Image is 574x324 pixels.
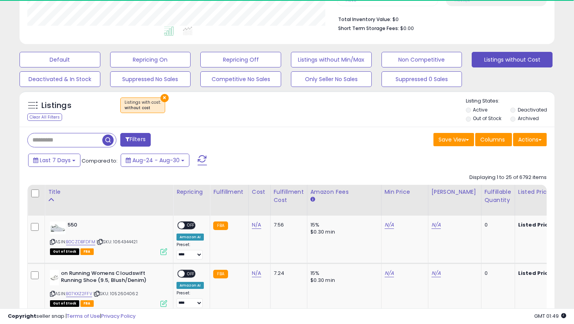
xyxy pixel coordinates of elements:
[20,52,100,67] button: Default
[466,97,555,105] p: Listing States:
[50,300,79,307] span: All listings that are currently out of stock and unavailable for purchase on Amazon
[291,52,372,67] button: Listings without Min/Max
[80,300,94,307] span: FBA
[213,270,228,278] small: FBA
[480,136,505,143] span: Columns
[473,106,487,113] label: Active
[80,248,94,255] span: FBA
[310,270,375,277] div: 15%
[125,99,161,111] span: Listings with cost :
[534,312,566,320] span: 2025-09-8 01:49 GMT
[50,270,59,285] img: 21rB9ySY-vL._SL40_.jpg
[200,52,281,67] button: Repricing Off
[274,270,301,277] div: 7.24
[66,290,92,297] a: B07KXZ2FFV
[385,269,394,277] a: N/A
[310,221,375,228] div: 15%
[27,113,62,121] div: Clear All Filters
[96,239,137,245] span: | SKU: 1064344421
[93,290,138,297] span: | SKU: 1052604062
[518,221,554,228] b: Listed Price:
[473,115,501,122] label: Out of Stock
[381,71,462,87] button: Suppressed 0 Sales
[8,312,36,320] strong: Copyright
[469,174,547,181] div: Displaying 1 to 25 of 6792 items
[66,239,95,245] a: B0CZDBFDFM
[50,221,167,254] div: ASIN:
[20,71,100,87] button: Deactivated & In Stock
[475,133,512,146] button: Columns
[518,115,539,122] label: Archived
[485,188,512,204] div: Fulfillable Quantity
[61,270,156,286] b: on Running Womens Cloudswift Running Shoe (9.5, Blush/Denim)
[176,290,204,308] div: Preset:
[48,188,170,196] div: Title
[176,282,204,289] div: Amazon AI
[252,221,261,229] a: N/A
[8,313,135,320] div: seller snap | |
[50,221,66,234] img: 316EoGpIY9L._SL40_.jpg
[160,94,169,102] button: ×
[132,156,180,164] span: Aug-24 - Aug-30
[50,248,79,255] span: All listings that are currently out of stock and unavailable for purchase on Amazon
[310,277,375,284] div: $0.30 min
[110,52,191,67] button: Repricing On
[68,221,162,231] b: 550
[485,221,509,228] div: 0
[110,71,191,87] button: Suppressed No Sales
[518,106,547,113] label: Deactivated
[101,312,135,320] a: Privacy Policy
[200,71,281,87] button: Competitive No Sales
[472,52,553,67] button: Listings without Cost
[176,242,204,260] div: Preset:
[41,100,71,111] h5: Listings
[252,188,267,196] div: Cost
[274,221,301,228] div: 7.56
[385,188,425,196] div: Min Price
[67,312,100,320] a: Terms of Use
[274,188,304,204] div: Fulfillment Cost
[176,188,207,196] div: Repricing
[40,156,71,164] span: Last 7 Days
[50,270,167,306] div: ASIN:
[252,269,261,277] a: N/A
[518,269,554,277] b: Listed Price:
[176,234,204,241] div: Amazon AI
[185,270,197,277] span: OFF
[385,221,394,229] a: N/A
[513,133,547,146] button: Actions
[400,25,414,32] span: $0.00
[485,270,509,277] div: 0
[291,71,372,87] button: Only Seller No Sales
[82,157,118,165] span: Compared to:
[338,25,399,32] b: Short Term Storage Fees:
[338,14,541,23] li: $0
[310,196,315,203] small: Amazon Fees.
[310,228,375,235] div: $0.30 min
[310,188,378,196] div: Amazon Fees
[433,133,474,146] button: Save View
[125,105,161,111] div: without cost
[381,52,462,67] button: Non Competitive
[338,16,391,23] b: Total Inventory Value:
[213,221,228,230] small: FBA
[120,133,151,147] button: Filters
[121,154,189,167] button: Aug-24 - Aug-30
[28,154,80,167] button: Last 7 Days
[431,188,478,196] div: [PERSON_NAME]
[431,221,441,229] a: N/A
[431,269,441,277] a: N/A
[185,222,197,229] span: OFF
[213,188,245,196] div: Fulfillment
